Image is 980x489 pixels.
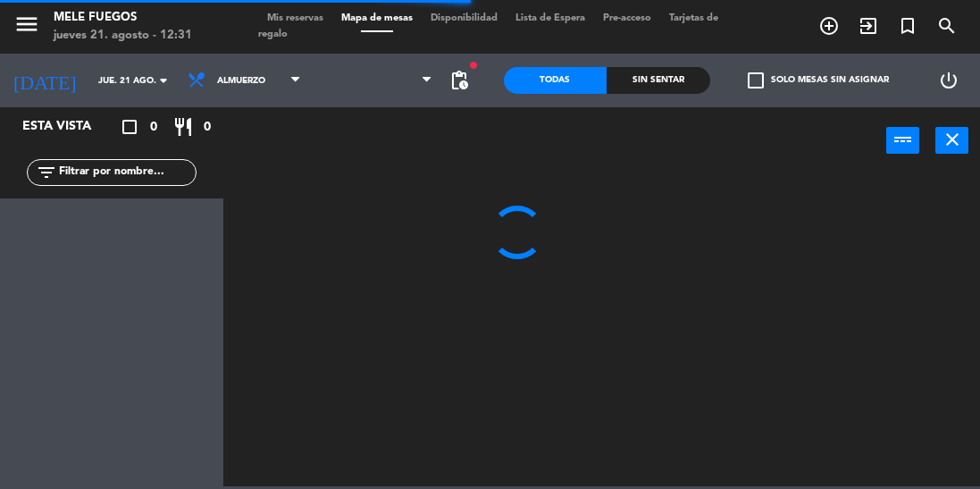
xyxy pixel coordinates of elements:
i: menu [13,11,40,38]
span: fiber_manual_record [468,60,479,71]
span: Disponibilidad [422,13,507,23]
button: menu [13,11,40,44]
span: 0 [150,117,157,138]
div: Esta vista [9,116,129,138]
i: add_circle_outline [818,15,840,37]
span: Lista de Espera [507,13,594,23]
span: Mapa de mesas [332,13,422,23]
span: Almuerzo [217,76,265,86]
label: Solo mesas sin asignar [748,72,889,89]
i: power_input [892,129,914,150]
i: search [936,15,958,37]
i: power_settings_new [938,70,959,91]
span: Mis reservas [258,13,332,23]
i: exit_to_app [858,15,879,37]
span: check_box_outline_blank [748,72,764,89]
i: arrow_drop_down [153,70,174,91]
button: power_input [886,127,919,154]
div: Sin sentar [607,67,710,94]
i: restaurant [172,116,194,138]
input: Filtrar por nombre... [57,163,196,182]
div: jueves 21. agosto - 12:31 [54,27,192,45]
i: filter_list [36,162,57,183]
i: turned_in_not [897,15,918,37]
i: crop_square [119,116,140,138]
span: pending_actions [448,70,470,91]
i: close [942,129,963,150]
div: Mele Fuegos [54,9,192,27]
button: close [935,127,968,154]
span: Pre-acceso [594,13,660,23]
span: 0 [204,117,211,138]
div: Todas [504,67,607,94]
